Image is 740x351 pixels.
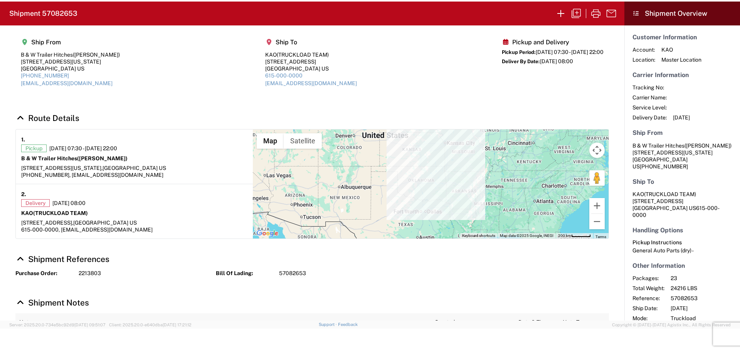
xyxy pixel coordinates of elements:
span: Packages: [632,275,664,282]
a: Support [319,322,338,327]
span: Mode: [632,315,664,322]
a: Hide Details [15,113,79,123]
button: Show street map [257,133,284,149]
span: Tracking No: [632,84,667,91]
span: Copyright © [DATE]-[DATE] Agistix Inc., All Rights Reserved [612,321,731,328]
span: Account: [632,46,655,53]
h5: Ship From [632,129,732,136]
th: Date & Time [515,313,559,332]
th: Note [15,313,431,332]
button: Drag Pegman onto the map to open Street View [589,170,605,186]
button: Show satellite imagery [284,133,322,149]
span: 23 [671,275,737,282]
span: [STREET_ADDRESS], [21,220,73,226]
strong: KAO [21,210,88,216]
h5: Carrier Information [632,71,732,79]
span: Pickup [21,144,47,152]
span: Master Location [661,56,701,63]
span: Server: 2025.20.0-734e5bc92d9 [9,322,106,327]
strong: Purchase Order: [15,270,73,277]
div: [GEOGRAPHIC_DATA] US [265,65,357,72]
strong: Bill Of Lading: [216,270,274,277]
span: KAO [STREET_ADDRESS] [632,191,696,204]
a: Terms [595,235,606,239]
span: (TRUCKLOAD TEAM) [277,52,329,58]
span: ([PERSON_NAME]) [77,155,128,161]
div: General Auto Parts (dry) - [632,247,732,254]
span: Location: [632,56,655,63]
a: [PHONE_NUMBER] [21,72,69,79]
span: B & W Trailer Hitches [632,143,684,149]
span: Reference: [632,295,664,302]
span: Delivery [21,199,50,207]
span: Deliver By Date: [502,59,540,64]
span: KAO [661,46,701,53]
th: Note Type [559,313,609,332]
span: ([PERSON_NAME]) [684,143,732,149]
address: [GEOGRAPHIC_DATA] US [632,142,732,170]
span: ([PERSON_NAME]) [73,52,120,58]
button: Map Scale: 200 km per 47 pixels [556,233,593,238]
header: Shipment Overview [624,2,740,25]
button: Zoom in [589,198,605,213]
span: 24216 LBS [671,285,737,292]
span: Client: 2025.20.0-e640dba [109,322,192,327]
div: 615-000-0000, [EMAIL_ADDRESS][DOMAIN_NAME] [21,226,247,233]
div: KAO [265,51,357,58]
strong: 1. [21,135,25,144]
h5: Ship To [265,39,357,46]
button: Keyboard shortcuts [462,233,495,238]
button: Zoom out [589,214,605,229]
span: [PHONE_NUMBER] [640,163,688,170]
span: 57082653 [279,270,306,277]
h5: Other Information [632,262,732,269]
span: Total Weight: [632,285,664,292]
span: [DATE] 07:30 - [DATE] 22:00 [49,145,117,152]
h5: Pickup and Delivery [502,39,604,46]
strong: B & W Trailer Hitches [21,155,128,161]
h2: Shipment 57082653 [9,9,77,18]
span: [DATE] 17:21:12 [163,322,192,327]
span: [DATE] [673,114,690,121]
span: (TRUCKLOAD TEAM) [33,210,88,216]
span: [STREET_ADDRESS][US_STATE], [21,165,103,171]
div: [STREET_ADDRESS][US_STATE] [21,58,120,65]
span: 200 km [558,233,571,238]
span: [DATE] 08:00 [52,200,86,207]
a: Open this area in Google Maps (opens a new window) [255,228,280,238]
span: Delivery Date: [632,114,667,121]
span: [DATE] 09:51:07 [74,322,106,327]
span: 615-000-0000 [632,205,720,218]
span: Pickup Period: [502,49,536,55]
span: Service Level: [632,104,667,111]
h5: Ship From [21,39,120,46]
a: [EMAIL_ADDRESS][DOMAIN_NAME] [265,80,357,86]
span: [GEOGRAPHIC_DATA] US [103,165,166,171]
img: Google [255,228,280,238]
a: Feedback [338,322,358,327]
span: [DATE] 07:30 - [DATE] 22:00 [536,49,604,55]
div: B & W Trailer Hitches [21,51,120,58]
span: Ship Date: [632,305,664,312]
a: [EMAIL_ADDRESS][DOMAIN_NAME] [21,80,113,86]
div: [STREET_ADDRESS] [265,58,357,65]
a: Hide Details [15,254,109,264]
span: Truckload [671,315,737,322]
div: [PHONE_NUMBER], [EMAIL_ADDRESS][DOMAIN_NAME] [21,171,247,178]
h5: Handling Options [632,227,732,234]
th: Created [431,313,515,332]
h5: Ship To [632,178,732,185]
span: Map data ©2025 Google, INEGI [500,233,553,238]
span: [DATE] 08:00 [540,58,573,64]
span: Carrier Name: [632,94,667,101]
span: [STREET_ADDRESS][US_STATE] [632,149,713,156]
span: 2213803 [79,270,101,277]
span: 57082653 [671,295,737,302]
address: [GEOGRAPHIC_DATA] US [632,191,732,218]
a: 615-000-0000 [265,72,303,79]
span: [DATE] [671,305,737,312]
a: Hide Details [15,298,89,307]
span: (TRUCKLOAD TEAM) [644,191,696,197]
strong: 2. [21,190,26,199]
h5: Customer Information [632,34,732,41]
